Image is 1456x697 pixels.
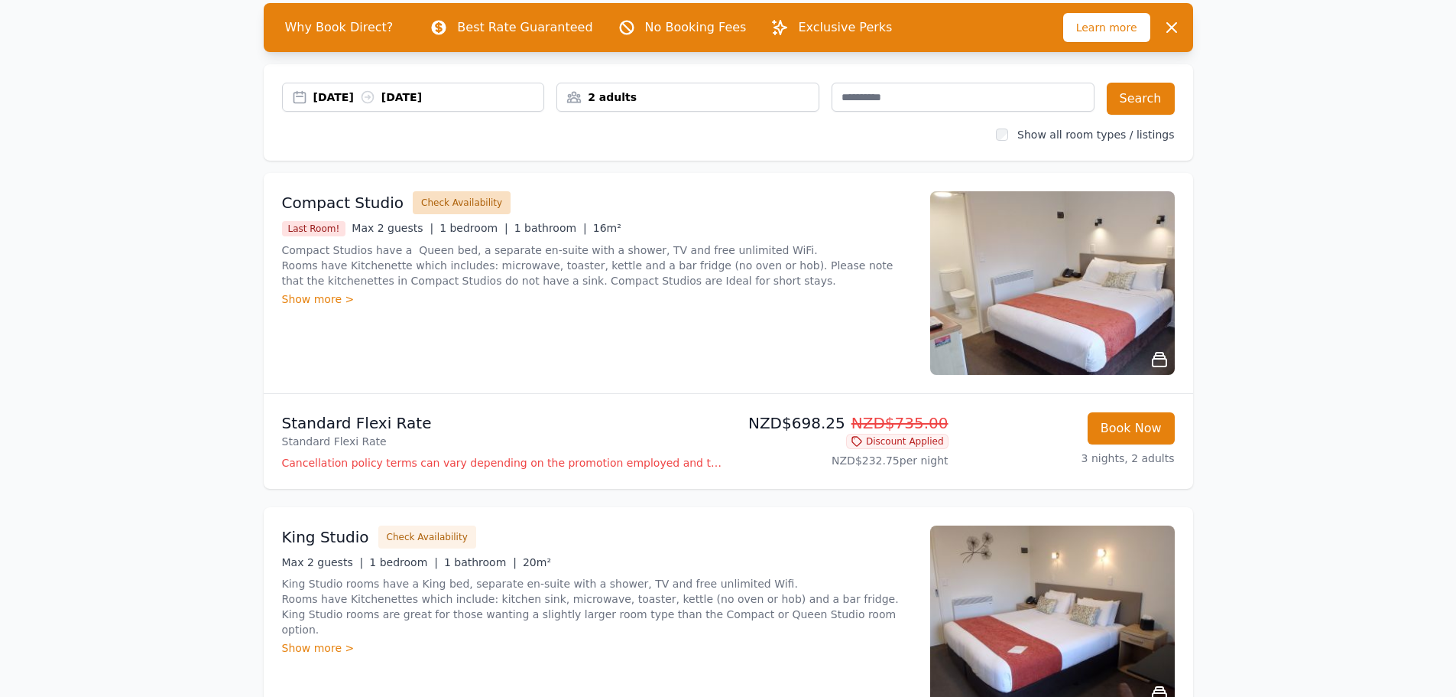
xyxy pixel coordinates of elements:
[645,18,747,37] p: No Booking Fees
[846,434,949,449] span: Discount Applied
[734,412,949,434] p: NZD$698.25
[1063,13,1150,42] span: Learn more
[961,451,1175,466] p: 3 nights, 2 adults
[439,222,508,234] span: 1 bedroom |
[282,576,912,637] p: King Studio rooms have a King bed, separate en-suite with a shower, TV and free unlimited Wifi. R...
[1088,412,1175,445] button: Book Now
[378,526,476,549] button: Check Availability
[282,434,722,449] p: Standard Flexi Rate
[369,556,438,568] span: 1 bedroom |
[798,18,892,37] p: Exclusive Perks
[282,221,346,236] span: Last Room!
[851,414,949,432] span: NZD$735.00
[282,412,722,434] p: Standard Flexi Rate
[282,192,404,213] h3: Compact Studio
[593,222,621,234] span: 16m²
[523,556,551,568] span: 20m²
[282,526,369,548] h3: King Studio
[557,90,819,105] div: 2 adults
[282,640,912,656] div: Show more >
[282,243,912,288] p: Compact Studios have a Queen bed, a separate en-suite with a shower, TV and free unlimited WiFi. ...
[413,191,511,214] button: Check Availability
[734,453,949,468] p: NZD$232.75 per night
[282,556,364,568] span: Max 2 guests |
[444,556,517,568] span: 1 bathroom |
[313,90,544,105] div: [DATE] [DATE]
[273,12,406,43] span: Why Book Direct?
[1107,83,1175,115] button: Search
[282,292,912,307] div: Show more >
[514,222,587,234] span: 1 bathroom |
[282,455,722,471] p: Cancellation policy terms can vary depending on the promotion employed and the time of stay of th...
[352,222,433,234] span: Max 2 guests |
[457,18,592,37] p: Best Rate Guaranteed
[1017,129,1174,141] label: Show all room types / listings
